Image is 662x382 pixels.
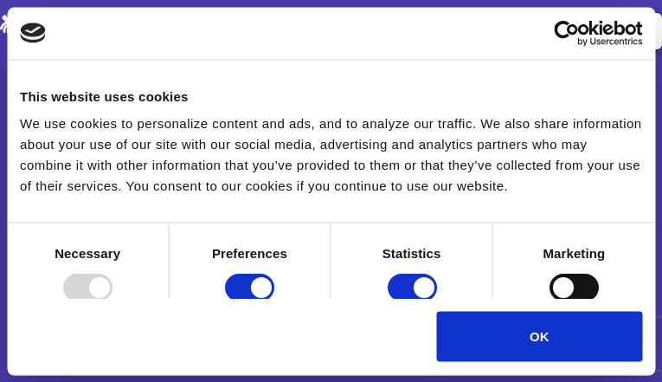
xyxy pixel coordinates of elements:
[390,4,470,58] a: Contact
[20,86,642,107] div: This website uses cookies
[382,245,441,260] strong: Statistics
[20,23,46,42] img: logo
[491,20,642,46] a: Usercentrics Cookiebot - opens in a new window
[473,4,549,58] a: Login
[20,113,642,197] div: We use cookies to personalize content and ads, and to analyze our traffic. We also share informat...
[55,245,120,260] strong: Necessary
[543,245,606,260] strong: Marketing
[212,245,287,260] strong: Preferences
[437,311,642,361] button: OK
[196,4,272,58] a: Pricing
